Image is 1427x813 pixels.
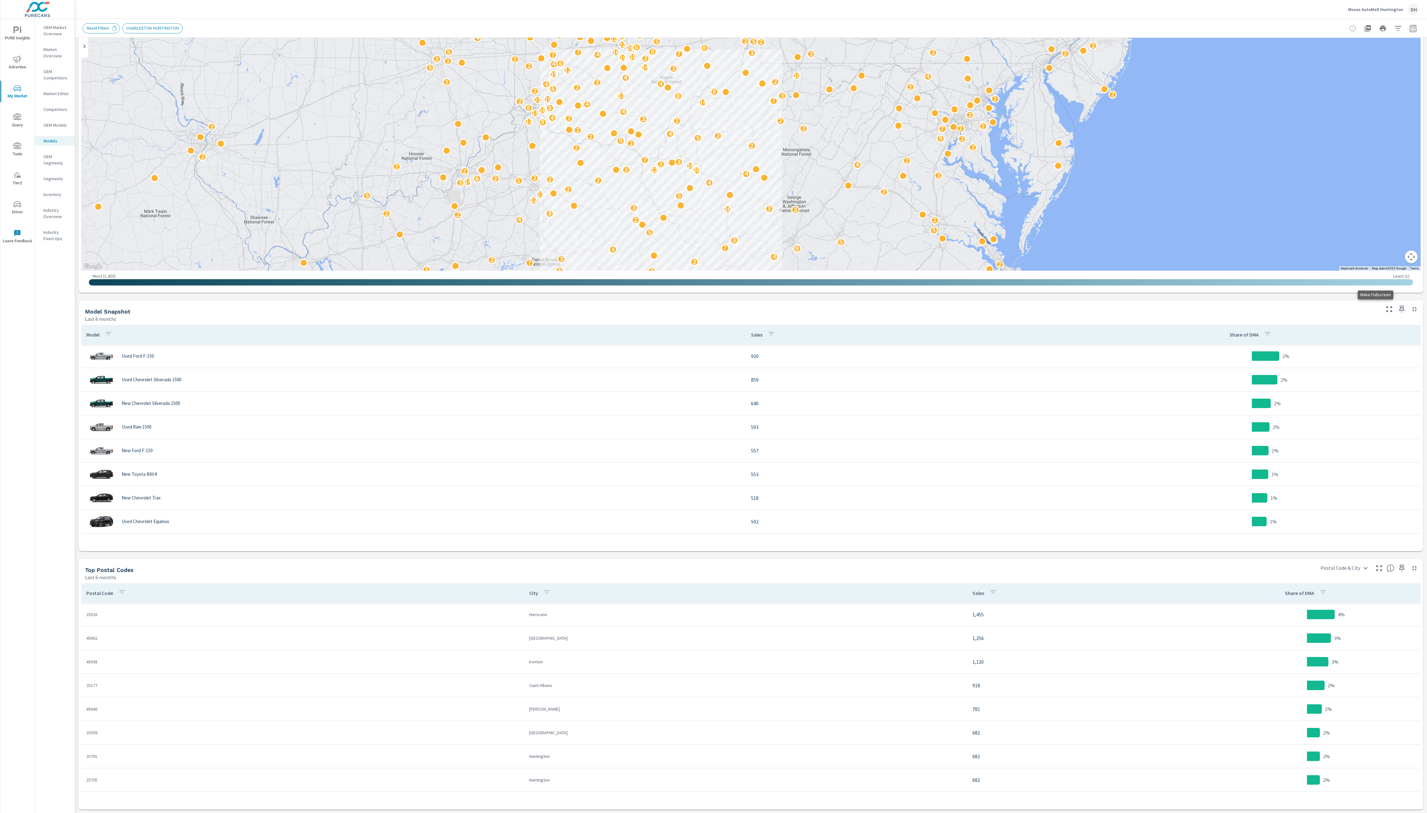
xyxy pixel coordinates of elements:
p: 8 [713,88,716,95]
p: 2 [905,157,908,164]
p: Market Overview [43,46,70,59]
p: 1% [1270,494,1277,502]
p: 2 [998,261,1001,268]
p: 2% [1323,729,1330,736]
p: OEM Models [43,122,70,128]
p: 6 [703,44,706,51]
p: [GEOGRAPHIC_DATA] [529,635,962,641]
p: Segments [43,176,70,182]
p: 6 [551,85,555,92]
div: OEM Segments [35,152,75,168]
p: Postal Code [86,590,113,596]
p: 3 [732,236,736,244]
p: [PERSON_NAME] [529,706,962,712]
p: 4 [659,80,662,88]
p: 45640 [86,706,519,712]
p: 8 [527,104,530,111]
p: 2 [759,38,763,46]
p: 45638 [86,659,519,665]
p: 2 [1092,42,1095,49]
p: 2 [201,153,204,160]
p: Model [86,332,100,338]
p: 22 [619,41,626,49]
p: Share of DMA [1285,590,1314,596]
div: nav menu [0,19,34,251]
p: 4 [476,34,479,42]
p: 14 [699,98,706,106]
p: 10 [724,205,731,213]
p: 25177 [86,682,519,689]
span: Tier2 [2,171,32,187]
p: 2 [908,83,912,91]
p: 4 [624,74,627,81]
button: Map camera controls [1405,251,1418,263]
p: Industry Overview [43,207,70,220]
span: Map data ©2025 Google [1372,267,1406,270]
p: 4 [668,130,672,138]
p: 4 [926,72,930,80]
div: OEM Competitors [35,67,75,83]
p: 502 [751,518,1078,525]
p: 1% [1272,447,1279,454]
p: 2 [513,55,517,63]
p: 1,256 [972,634,1189,642]
p: 5 [655,38,659,45]
img: glamour [89,394,114,413]
p: 12 [651,166,658,174]
a: Open this area in Google Maps (opens a new window) [83,262,104,271]
p: 12 [610,35,617,43]
div: Segments [35,174,75,183]
p: 7 [772,97,776,104]
p: 25705 [86,777,519,783]
p: 2 [1111,90,1115,98]
p: Share of DMA [1229,332,1259,338]
p: 8 [548,210,552,217]
p: 2 [446,57,450,65]
p: 16 [612,49,619,56]
p: 2 [566,186,570,193]
p: Industry Fixed Ops [43,229,70,242]
p: Saint Albans [529,682,962,689]
p: 2 [596,79,599,86]
p: 2 [463,167,466,175]
h5: Model Snapshot [85,308,130,315]
p: 2 [445,78,448,86]
p: 10 [687,162,694,170]
p: Used Ram 1500 [122,424,151,430]
p: 2 [794,206,797,214]
p: [GEOGRAPHIC_DATA] [529,729,962,736]
div: Inventory [35,190,75,199]
p: 4 [745,170,748,177]
p: 2 [959,124,962,132]
p: 2 [629,140,633,147]
p: 2 [533,174,536,182]
p: 2 [395,163,398,170]
img: glamour [89,536,114,555]
p: 3 [459,179,462,187]
p: Used Chevrolet Silverado 1500 [122,377,181,383]
img: glamour [89,418,114,436]
div: Postal Code & City [1317,562,1372,574]
p: 781 [972,705,1189,713]
p: 2 [744,37,747,45]
p: Competitors [43,106,70,112]
p: 2 [644,55,647,62]
p: 7 [551,51,555,59]
p: 8 [548,104,552,112]
p: 4 [856,161,859,168]
p: 5 [678,192,681,200]
p: 3 [425,266,428,273]
div: Industry Fixed Ops [35,228,75,243]
p: 3 [642,115,645,123]
p: 2 [779,117,782,124]
p: 20 [693,166,700,174]
p: 2 [548,176,552,183]
p: 4 [550,114,554,122]
p: 2 [567,114,571,122]
p: 2 [638,32,642,39]
p: 27 [534,96,541,104]
p: 9 [541,118,544,126]
p: 3% [1332,658,1338,666]
p: 2 [490,256,494,263]
p: 4 [772,253,776,260]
